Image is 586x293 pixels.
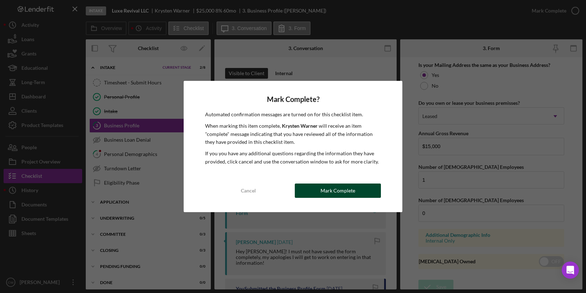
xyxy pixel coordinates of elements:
p: When marking this item complete, will receive an item "complete" message indicating that you have... [205,122,381,146]
div: Open Intercom Messenger [562,262,579,279]
p: If you you have any additional questions regarding the information they have provided, click canc... [205,150,381,166]
b: Krysten Warner [282,123,318,129]
p: Automated confirmation messages are turned on for this checklist item. [205,111,381,118]
div: Mark Complete [321,184,355,198]
div: Cancel [241,184,256,198]
button: Mark Complete [295,184,381,198]
button: Cancel [205,184,291,198]
h4: Mark Complete? [205,95,381,103]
